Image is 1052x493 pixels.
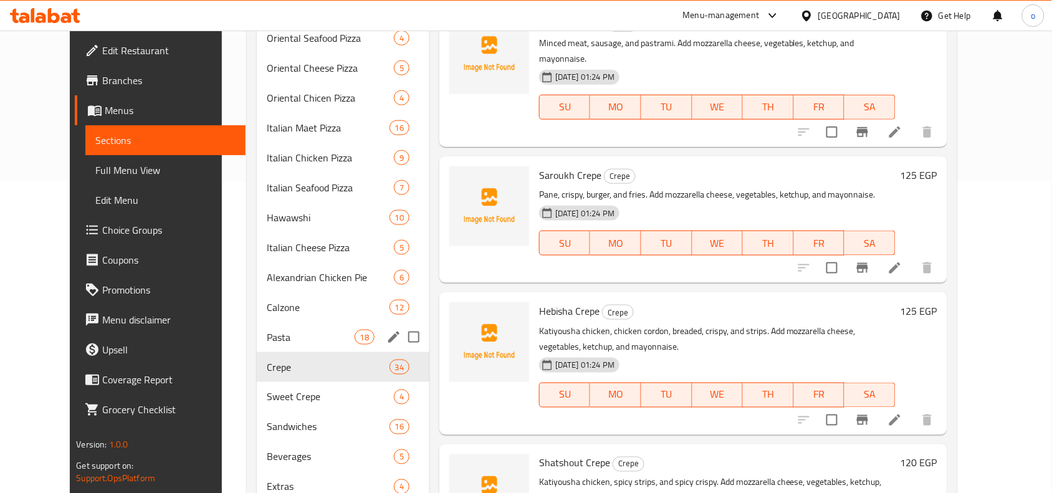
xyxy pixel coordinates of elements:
span: 6 [395,272,409,284]
img: Hebisha Crepe [449,302,529,382]
h6: 125 EGP [901,166,937,184]
button: SU [539,95,590,120]
div: [GEOGRAPHIC_DATA] [818,9,901,22]
span: Oriental Cheese Pizza [267,60,394,75]
button: SA [844,95,896,120]
button: WE [692,95,744,120]
span: 4 [395,92,409,104]
span: Italian Cheese Pizza [267,240,394,255]
span: Crepe [605,169,635,183]
button: TU [641,95,692,120]
span: FR [799,234,840,252]
button: SU [539,231,590,256]
button: MO [590,383,641,408]
h6: 120 EGP [901,454,937,472]
a: Menu disclaimer [75,305,246,335]
span: Alexandrian Chicken Pie [267,270,394,285]
button: WE [692,383,744,408]
div: Beverages5 [257,442,429,472]
button: delete [912,405,942,435]
span: FR [799,98,840,116]
span: WE [697,234,739,252]
span: SU [545,234,585,252]
img: Meat Mix Crepe [449,14,529,94]
span: 7 [395,182,409,194]
div: Italian Cheese Pizza5 [257,232,429,262]
span: SA [849,234,891,252]
span: Hebisha Crepe [539,302,600,320]
div: items [390,300,409,315]
span: 18 [355,332,374,343]
button: Branch-specific-item [848,117,877,147]
button: FR [794,95,845,120]
div: items [394,270,409,285]
button: delete [912,117,942,147]
div: Menu-management [683,8,760,23]
div: Crepe [602,305,634,320]
span: Coverage Report [102,372,236,387]
button: FR [794,383,845,408]
span: TH [748,386,789,404]
button: edit [385,328,403,347]
button: Branch-specific-item [848,253,877,283]
span: [DATE] 01:24 PM [550,359,619,371]
button: MO [590,95,641,120]
span: Hawawshi [267,210,390,225]
div: Crepe34 [257,352,429,382]
span: Crepe [613,457,644,471]
span: Sections [95,133,236,148]
span: Italian Chicken Pizza [267,150,394,165]
span: FR [799,386,840,404]
span: SA [849,98,891,116]
p: Katiyousha chicken, chicken cordon, breaded, crispy, and strips. Add mozzarella cheese, vegetable... [539,323,896,355]
span: Coupons [102,252,236,267]
span: Select to update [819,255,845,281]
div: Crepe [604,169,636,184]
span: Pasta [267,330,355,345]
img: Saroukh Crepe [449,166,529,246]
span: Menu disclaimer [102,312,236,327]
a: Upsell [75,335,246,365]
p: Pane, crispy, burger, and fries. Add mozzarella cheese, vegetables, ketchup, and mayonnaise. [539,187,896,203]
span: Italian Maet Pizza [267,120,390,135]
button: WE [692,231,744,256]
span: Crepe [603,305,633,320]
span: Grocery Checklist [102,402,236,417]
button: TH [743,231,794,256]
p: Minced meat, sausage, and pastrami. Add mozzarella cheese, vegetables, ketchup, and mayonnaise. [539,36,896,67]
div: Crepe [613,457,644,472]
span: Select to update [819,407,845,433]
span: 10 [390,212,409,224]
button: SA [844,231,896,256]
span: Menus [105,103,236,118]
span: SA [849,386,891,404]
span: Oriental Chicen Pizza [267,90,394,105]
a: Edit Restaurant [75,36,246,65]
button: TH [743,383,794,408]
span: Upsell [102,342,236,357]
span: 4 [395,481,409,493]
span: 16 [390,122,409,134]
span: Calzone [267,300,390,315]
span: 4 [395,391,409,403]
a: Grocery Checklist [75,395,246,424]
div: items [390,120,409,135]
div: items [394,31,409,45]
div: Italian Maet Pizza16 [257,113,429,143]
span: WE [697,386,739,404]
span: Edit Menu [95,193,236,208]
span: 12 [390,302,409,314]
span: WE [697,98,739,116]
a: Edit menu item [887,413,902,428]
button: Branch-specific-item [848,405,877,435]
a: Edit menu item [887,125,902,140]
div: Pasta18edit [257,322,429,352]
div: items [394,449,409,464]
span: TH [748,98,789,116]
span: Choice Groups [102,223,236,237]
button: delete [912,253,942,283]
